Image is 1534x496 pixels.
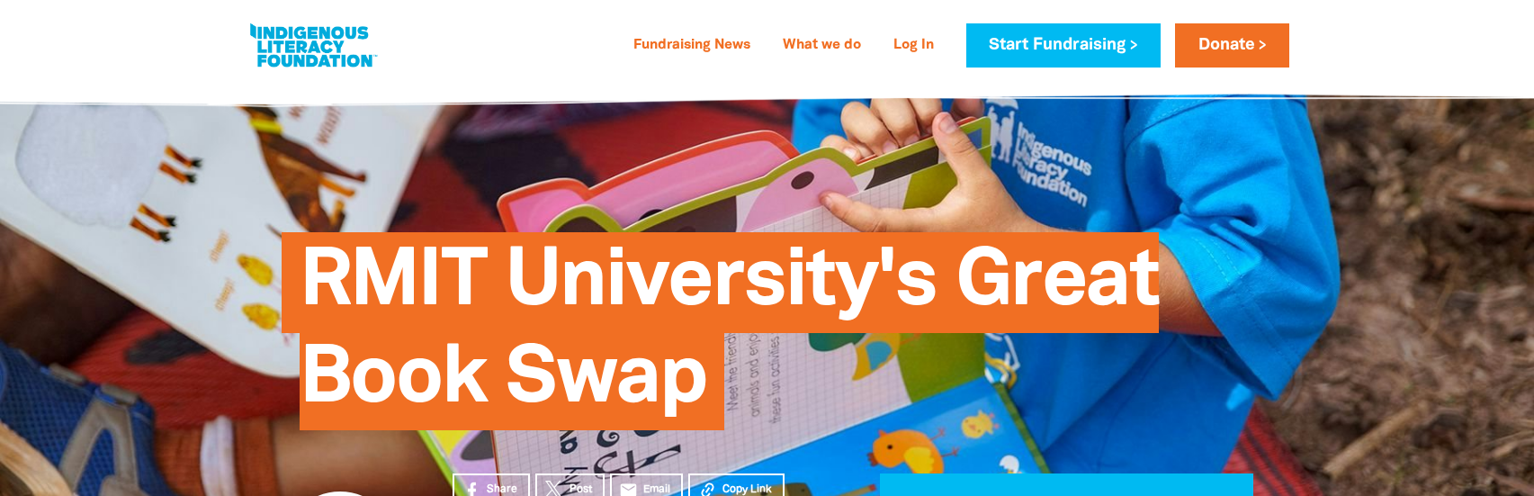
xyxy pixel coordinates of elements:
[1175,23,1288,68] a: Donate
[966,23,1161,68] a: Start Fundraising
[772,32,872,60] a: What we do
[623,32,761,60] a: Fundraising News
[300,246,1159,430] span: RMIT University's Great Book Swap
[883,32,945,60] a: Log In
